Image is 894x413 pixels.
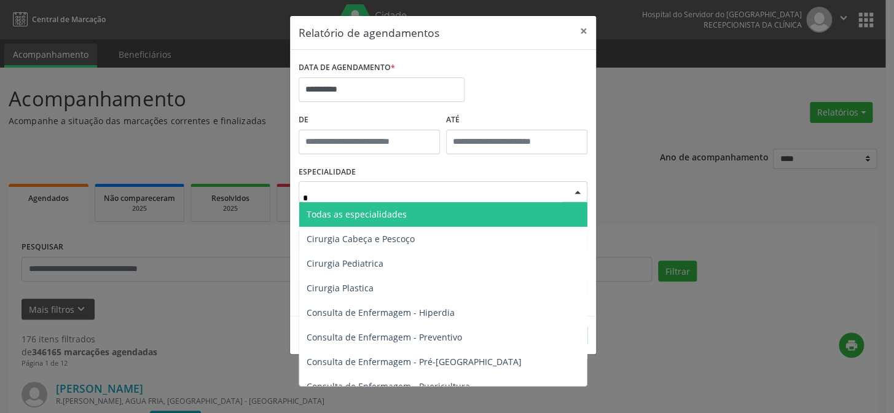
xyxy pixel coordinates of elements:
label: ESPECIALIDADE [299,163,356,182]
span: Consulta de Enfermagem - Hiperdia [307,307,455,318]
span: Consulta de Enfermagem - Pré-[GEOGRAPHIC_DATA] [307,356,522,368]
span: Cirurgia Pediatrica [307,258,383,269]
label: DATA DE AGENDAMENTO [299,58,395,77]
button: Close [571,16,596,46]
label: De [299,111,440,130]
h5: Relatório de agendamentos [299,25,439,41]
span: Todas as especialidades [307,208,407,220]
span: Consulta de Enfermagem - Preventivo [307,331,462,343]
span: Consulta de Enfermagem - Puericultura [307,380,470,392]
label: ATÉ [446,111,587,130]
span: Cirurgia Cabeça e Pescoço [307,233,415,245]
span: Cirurgia Plastica [307,282,374,294]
